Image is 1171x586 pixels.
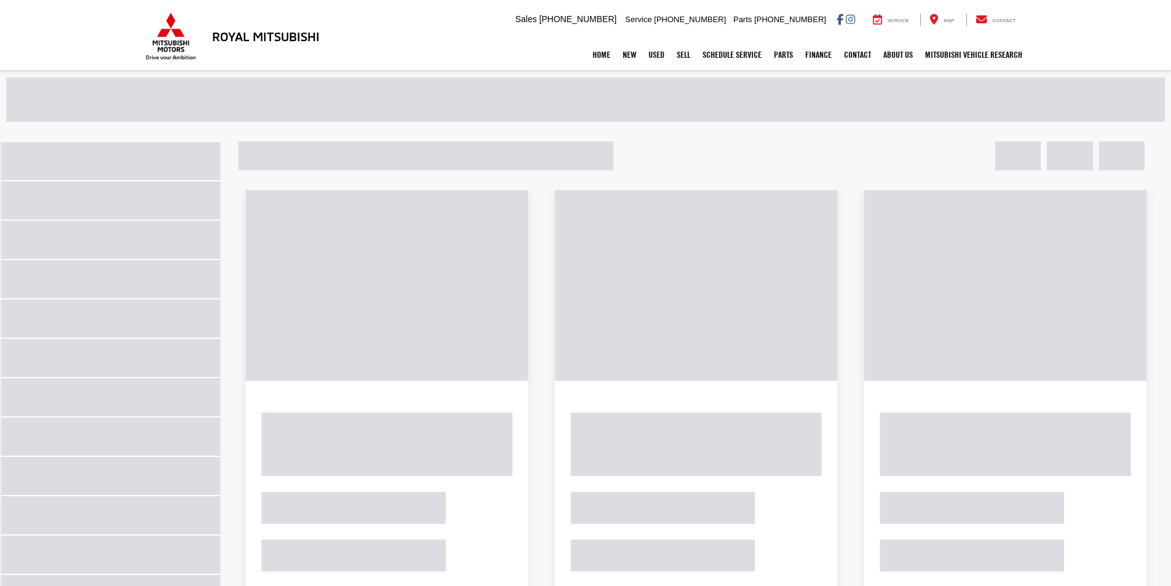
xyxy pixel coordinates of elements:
[754,15,826,24] span: [PHONE_NUMBER]
[143,12,199,60] img: Mitsubishi
[944,18,954,23] span: Map
[696,39,768,70] a: Schedule Service: Opens in a new tab
[992,18,1015,23] span: Contact
[768,39,799,70] a: Parts: Opens in a new tab
[654,15,726,24] span: [PHONE_NUMBER]
[625,15,652,24] span: Service
[539,14,617,24] span: [PHONE_NUMBER]
[919,39,1028,70] a: Mitsubishi Vehicle Research
[837,14,843,24] a: Facebook: Click to visit our Facebook page
[212,30,320,43] h3: Royal Mitsubishi
[888,18,909,23] span: Service
[864,14,918,26] a: Service
[920,14,963,26] a: Map
[838,39,877,70] a: Contact
[617,39,642,70] a: New
[966,14,1025,26] a: Contact
[515,14,537,24] span: Sales
[586,39,617,70] a: Home
[846,14,855,24] a: Instagram: Click to visit our Instagram page
[671,39,696,70] a: Sell
[733,15,752,24] span: Parts
[799,39,838,70] a: Finance
[877,39,919,70] a: About Us
[642,39,671,70] a: Used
